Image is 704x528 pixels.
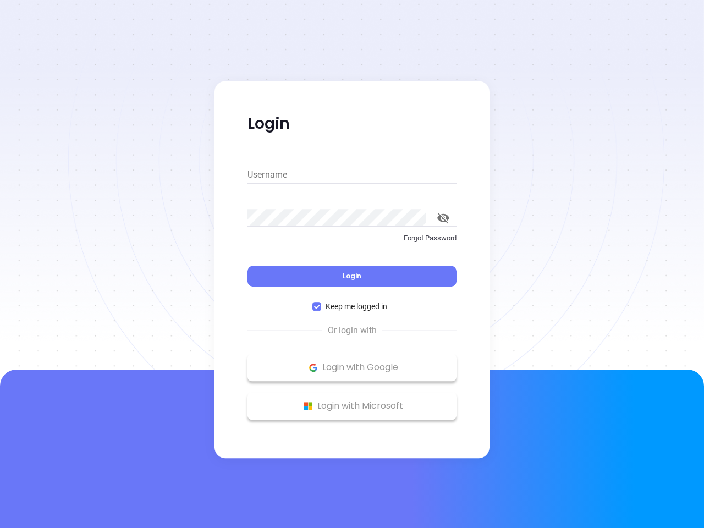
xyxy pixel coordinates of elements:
span: Login [343,271,361,280]
span: Or login with [322,324,382,337]
p: Login with Microsoft [253,398,451,414]
button: Login [248,266,457,287]
p: Forgot Password [248,233,457,244]
p: Login [248,114,457,134]
span: Keep me logged in [321,300,392,312]
button: Microsoft Logo Login with Microsoft [248,392,457,420]
button: Google Logo Login with Google [248,354,457,381]
p: Login with Google [253,359,451,376]
button: toggle password visibility [430,205,457,231]
img: Microsoft Logo [301,399,315,413]
img: Google Logo [306,361,320,375]
a: Forgot Password [248,233,457,252]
